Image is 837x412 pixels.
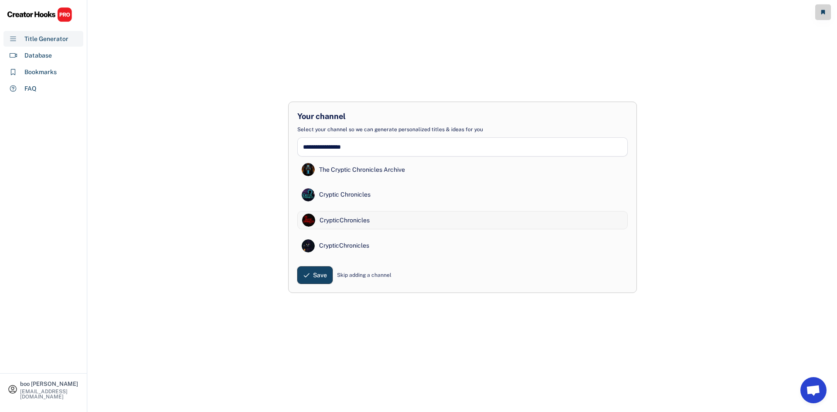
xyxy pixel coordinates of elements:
[320,216,370,225] div: CrypticChronicles
[319,166,405,174] div: The Cryptic Chronicles Archive
[20,389,79,399] div: [EMAIL_ADDRESS][DOMAIN_NAME]
[302,214,315,227] img: 7l-QuB6kJzLAQkQpfIhDqARjKGULnrt-t2_Wh4DCRXtRpslQXFM52LtPmQlw_q3EmvzMP_T55g=s88-c-k-c0xffffffff-no...
[319,242,369,250] div: CrypticChronicles
[337,271,391,279] div: Skip adding a channel
[302,239,315,252] img: iKsimT6YnK4FUqURY9xSHKMtah0CjANBURSO8DSMPyJfXBxmn_OCKtzYUBb_QbJUIn62Yg9u1UA=s88-c-k-c0xffffffff-n...
[319,191,371,199] div: Cryptic Chronicles
[297,111,346,122] div: Your channel
[297,126,483,133] div: Select your channel so we can generate personalized titles & ideas for you
[24,68,57,77] div: Bookmarks
[24,84,37,93] div: FAQ
[302,188,315,201] img: r0U_0uIMvFY-m_G2uRiyWxwLvSXRb6ZceaDQXryDWiZnfmB9n2uNPWw0ieC_iJZ7zqobiELeGA=s88-c-k-c0xffffffff-no...
[20,381,79,387] div: boo [PERSON_NAME]
[800,377,827,403] a: Open chat
[7,7,72,22] img: CHPRO%20Logo.svg
[24,51,52,60] div: Database
[297,266,333,284] button: Save
[302,163,315,176] img: Ule2_03CQ50NbhzXeQJnIgM_KKYENfAT5JCwLCqTa4oJaufWGKmdsakHBtcO-WeW2tZJmdTtsJw=s88-c-k-c0xffffffff-n...
[24,34,68,44] div: Title Generator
